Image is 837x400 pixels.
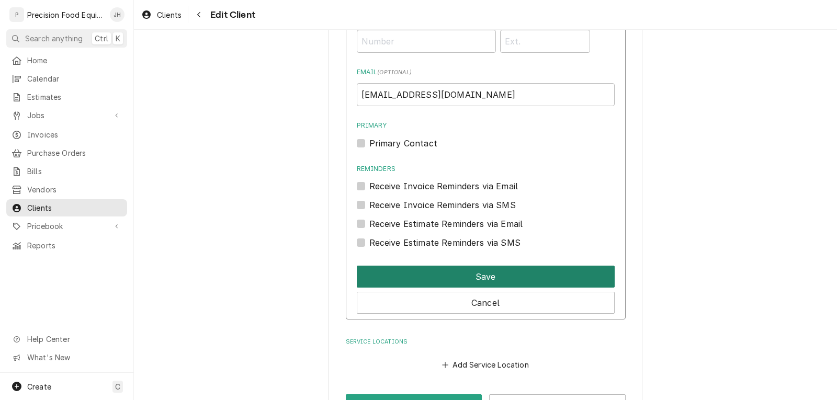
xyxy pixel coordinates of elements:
span: Search anything [25,33,83,44]
label: Receive Estimate Reminders via SMS [369,236,521,249]
span: Bills [27,166,122,177]
span: C [115,381,120,392]
span: Invoices [27,129,122,140]
a: Go to Pricebook [6,218,127,235]
a: Estimates [6,88,127,106]
span: Estimates [27,92,122,102]
span: Create [27,382,51,391]
label: Primary Contact [369,137,437,150]
span: Pricebook [27,221,106,232]
span: Edit Client [207,8,255,22]
div: Precision Food Equipment LLC [27,9,104,20]
button: Search anythingCtrlK [6,29,127,48]
span: Help Center [27,334,121,345]
label: Receive Invoice Reminders via Email [369,180,518,192]
span: What's New [27,352,121,363]
a: Clients [137,6,186,24]
button: Add Service Location [440,358,530,372]
input: Ext. [500,30,591,53]
label: Receive Estimate Reminders via Email [369,218,523,230]
span: Clients [157,9,182,20]
div: P [9,7,24,22]
button: Save [357,266,615,288]
span: Reports [27,240,122,251]
span: Calendar [27,73,122,84]
a: Invoices [6,126,127,143]
label: Receive Invoice Reminders via SMS [369,199,516,211]
span: ( optional ) [377,69,412,76]
a: Go to What's New [6,349,127,366]
div: Jason Hertel's Avatar [110,7,125,22]
a: Reports [6,237,127,254]
div: JH [110,7,125,22]
div: Email [357,67,615,106]
a: Clients [6,199,127,216]
span: K [116,33,120,44]
span: Ctrl [95,33,108,44]
span: Vendors [27,184,122,195]
a: Bills [6,163,127,180]
button: Cancel [357,292,615,314]
a: Go to Jobs [6,107,127,124]
a: Calendar [6,70,127,87]
a: Vendors [6,181,127,198]
span: Jobs [27,110,106,121]
button: Navigate back [190,6,207,23]
div: Button Group Row [357,288,615,314]
div: Button Group [357,261,615,314]
span: Home [27,55,122,66]
label: Service Locations [346,338,626,346]
span: Purchase Orders [27,147,122,158]
div: Primary [357,121,615,149]
div: Service Locations [346,338,626,372]
span: Clients [27,202,122,213]
a: Purchase Orders [6,144,127,162]
div: Button Group Row [357,261,615,288]
a: Go to Help Center [6,330,127,348]
div: Phone [357,14,615,53]
label: Primary [357,121,615,130]
input: Number [357,30,496,53]
a: Home [6,52,127,69]
label: Email [357,67,615,77]
label: Reminders [357,164,615,174]
div: Reminders [357,164,615,192]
